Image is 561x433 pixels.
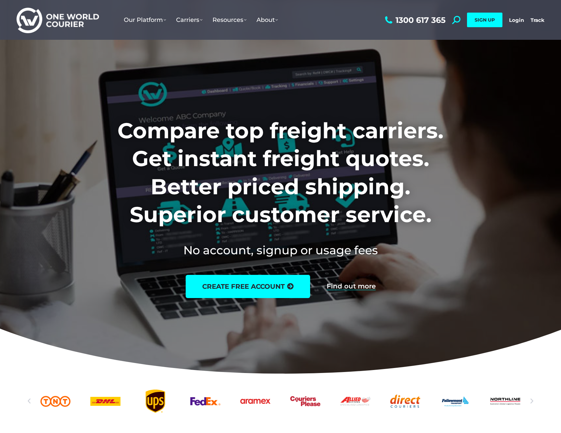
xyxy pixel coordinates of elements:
[140,390,170,413] div: 4 / 25
[290,390,320,413] a: Couriers Please logo
[509,17,524,23] a: Login
[119,10,171,30] a: Our Platform
[383,16,445,24] a: 1300 617 365
[467,13,502,27] a: SIGN UP
[490,390,520,413] a: Northline logo
[190,390,220,413] div: 5 / 25
[40,390,70,413] a: TNT logo Australian freight company
[290,390,320,413] div: 7 / 25
[340,390,370,413] div: 8 / 25
[74,242,487,258] h2: No account, signup or usage fees
[440,390,470,413] div: 10 / 25
[124,16,166,24] span: Our Platform
[252,10,283,30] a: About
[240,390,270,413] a: Aramex_logo
[257,16,278,24] span: About
[17,7,99,33] img: One World Courier
[208,10,252,30] a: Resources
[390,390,420,413] a: Direct Couriers logo
[390,390,420,413] div: 9 / 25
[40,390,520,413] div: Slides
[240,390,270,413] div: 6 / 25
[327,283,376,290] a: Find out more
[90,390,120,413] a: DHl logo
[40,390,70,413] div: 2 / 25
[340,390,370,413] a: Allied Express logo
[140,390,170,413] a: UPS logo
[475,17,495,23] span: SIGN UP
[171,10,208,30] a: Carriers
[176,16,203,24] span: Carriers
[490,390,520,413] div: 11 / 25
[190,390,220,413] a: FedEx logo
[186,275,310,298] a: create free account
[74,117,487,229] h1: Compare top freight carriers. Get instant freight quotes. Better priced shipping. Superior custom...
[212,16,247,24] span: Resources
[531,17,544,23] a: Track
[440,390,470,413] a: Followmont transoirt web logo
[90,390,120,413] div: 3 / 25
